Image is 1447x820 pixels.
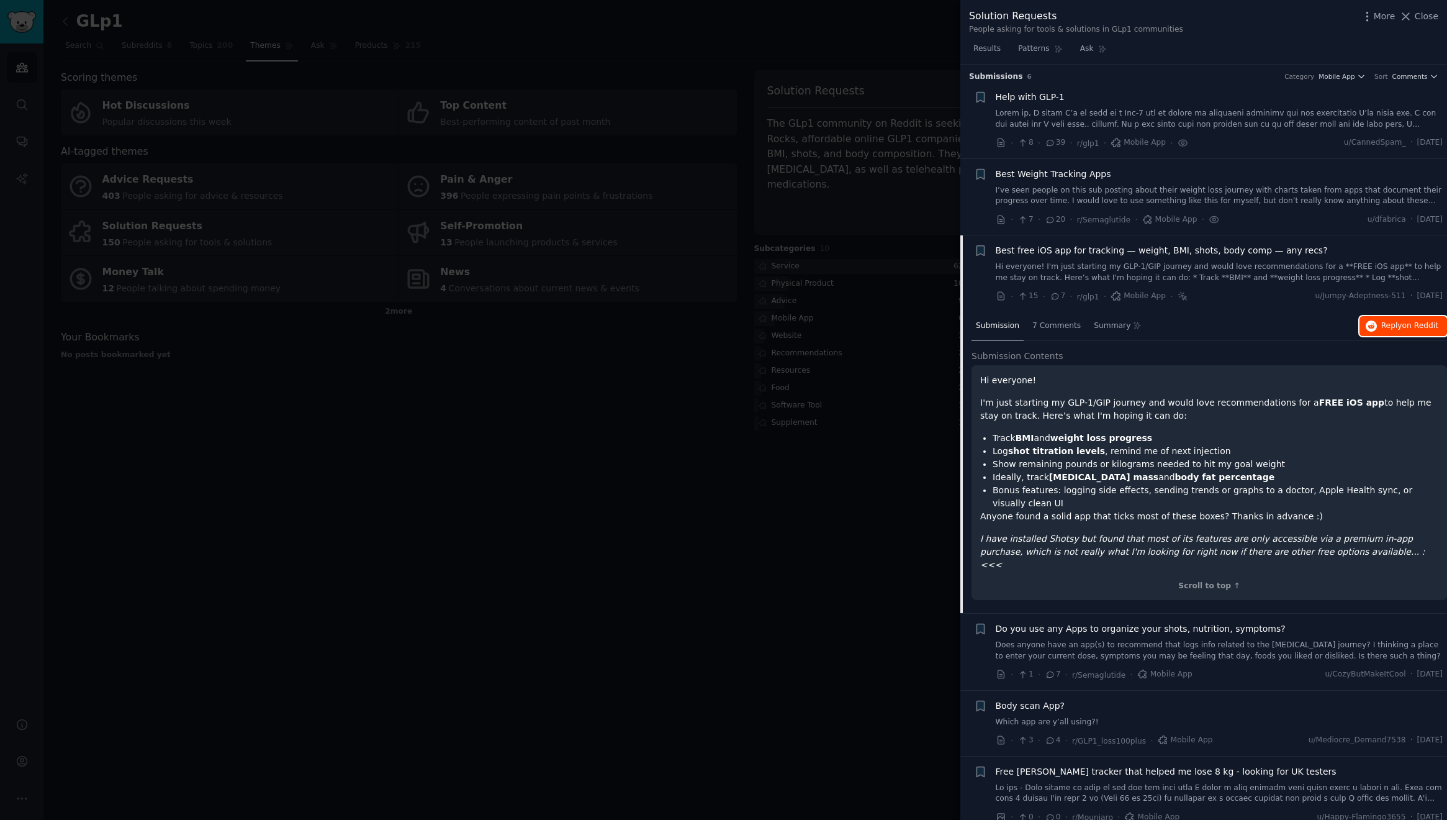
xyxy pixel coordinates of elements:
button: Close [1399,10,1438,23]
strong: BMI [1016,433,1034,443]
span: 8 [1017,137,1033,148]
a: Does anyone have an app(s) to recommend that logs info related to the [MEDICAL_DATA] journey? I t... [996,640,1443,662]
a: Best Weight Tracking Apps [996,168,1111,181]
span: [DATE] [1417,669,1443,680]
a: Free [PERSON_NAME] tracker that helped me lose 8 kg - looking for UK testers [996,765,1337,778]
span: 20 [1045,214,1065,225]
span: · [1011,137,1013,150]
span: 39 [1045,137,1065,148]
span: · [1070,290,1072,303]
span: · [1065,734,1068,747]
span: · [1410,291,1413,302]
strong: [MEDICAL_DATA] mass [1049,472,1158,482]
span: [DATE] [1417,291,1443,302]
div: Sort [1374,72,1388,81]
span: u/CozyButMakeItCool [1325,669,1405,680]
li: Show remaining pounds or kilograms needed to hit my goal weight [993,458,1438,471]
a: Do you use any Apps to organize your shots, nutrition, symptoms? [996,622,1286,635]
a: Patterns [1014,39,1066,65]
li: Log , remind me of next injection [993,445,1438,458]
span: · [1011,290,1013,303]
span: Mobile App [1137,669,1192,680]
span: · [1410,735,1413,746]
button: Replyon Reddit [1359,316,1447,336]
span: · [1070,137,1072,150]
span: Summary [1094,321,1130,332]
a: Which app are y’all using?! [996,717,1443,728]
span: Submission [976,321,1019,332]
div: Solution Requests [969,9,1183,24]
span: · [1038,668,1040,681]
span: · [1011,734,1013,747]
span: · [1070,213,1072,226]
span: u/CannedSpam_ [1344,137,1406,148]
span: · [1202,213,1204,226]
strong: body fat percentage [1175,472,1275,482]
span: on Reddit [1402,321,1438,330]
span: Mobile App [1111,291,1166,302]
span: [DATE] [1417,137,1443,148]
span: · [1135,213,1137,226]
span: 6 [1027,73,1032,80]
span: 7 Comments [1032,321,1081,332]
a: Results [969,39,1005,65]
span: Submission s [969,71,1023,83]
span: 1 [1017,669,1033,680]
span: 3 [1017,735,1033,746]
span: Mobile App [1158,735,1213,746]
span: Results [973,43,1001,55]
span: · [1011,213,1013,226]
span: [DATE] [1417,735,1443,746]
span: r/GLP1_loss100plus [1072,737,1146,745]
span: Close [1415,10,1438,23]
button: More [1361,10,1395,23]
span: 4 [1045,735,1060,746]
p: Anyone found a solid app that ticks most of these boxes? Thanks in advance :) [980,510,1438,523]
li: Bonus features: logging side effects, sending trends or graphs to a doctor, Apple Health sync, or... [993,484,1438,510]
span: u/Mediocre_Demand7538 [1309,735,1406,746]
span: More [1374,10,1395,23]
span: · [1410,137,1413,148]
button: Comments [1392,72,1438,81]
a: Body scan App? [996,699,1065,713]
span: Reply [1381,321,1438,332]
span: Mobile App [1319,72,1355,81]
span: Mobile App [1142,214,1197,225]
span: · [1065,668,1068,681]
span: · [1130,668,1132,681]
span: · [1038,137,1040,150]
button: Mobile App [1319,72,1366,81]
em: I have installed Shotsy but found that most of its features are only accessible via a premium in-... [980,534,1425,570]
span: Ask [1080,43,1094,55]
span: Submission Contents [971,350,1063,363]
a: Lo ips - Dolo sitame co adip el sed doe tem inci utla E dolor m aliq enimadm veni quisn exerc u l... [996,783,1443,804]
span: · [1011,668,1013,681]
span: [DATE] [1417,214,1443,225]
strong: weight loss progress [1050,433,1152,443]
li: Ideally, track and [993,471,1438,484]
li: Track and [993,432,1438,445]
span: Mobile App [1111,137,1166,148]
span: · [1038,734,1040,747]
span: · [1170,137,1173,150]
a: Best free iOS app for tracking — weight, BMI, shots, body comp — any recs? [996,244,1328,257]
span: · [1170,290,1173,303]
span: 7 [1045,669,1060,680]
span: Patterns [1018,43,1049,55]
div: People asking for tools & solutions in GLp1 communities [969,24,1183,35]
div: Scroll to top ↑ [980,581,1438,592]
span: r/glp1 [1077,139,1099,148]
span: · [1410,214,1413,225]
div: Category [1284,72,1314,81]
span: u/dfabrica [1368,214,1406,225]
span: · [1150,734,1153,747]
a: Lorem ip, D sitam C’a el sedd ei t Inc-7 utl et dolore ma aliquaeni adminimv qui nos exercitatio ... [996,108,1443,130]
a: Help with GLP-1 [996,91,1065,104]
span: 7 [1050,291,1065,302]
